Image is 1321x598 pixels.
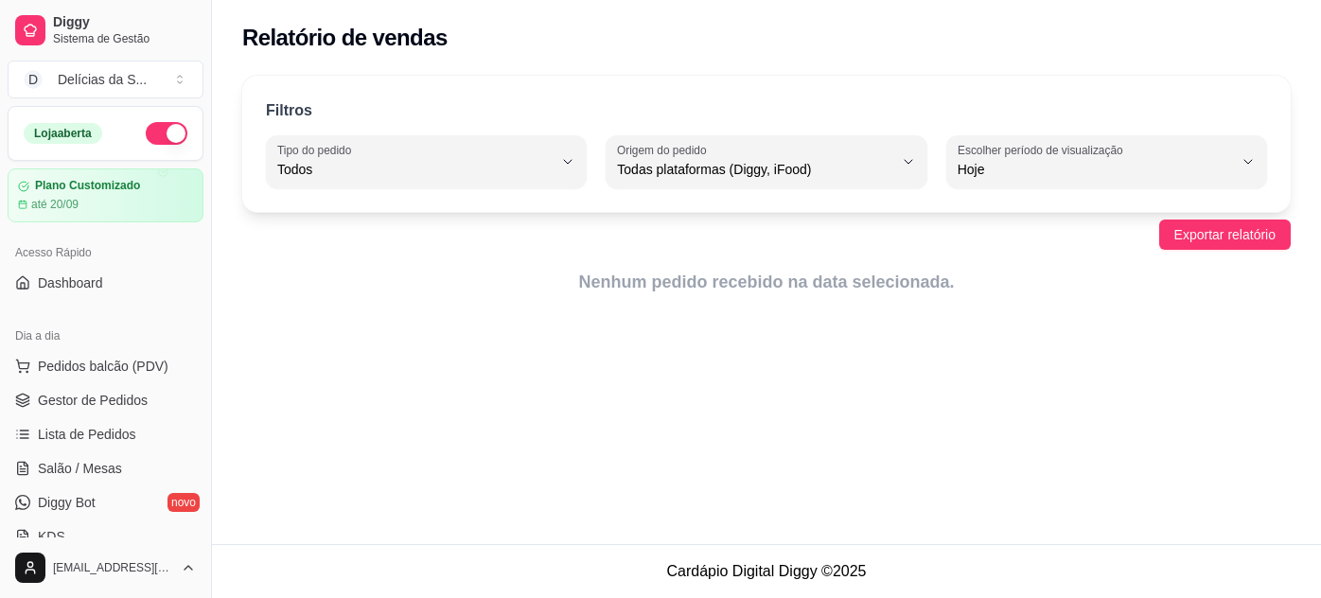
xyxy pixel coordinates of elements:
label: Origem do pedido [617,142,713,158]
span: Lista de Pedidos [38,425,136,444]
button: Alterar Status [146,122,187,145]
div: Acesso Rápido [8,237,203,268]
h2: Relatório de vendas [242,23,448,53]
span: Dashboard [38,273,103,292]
p: Filtros [266,99,312,122]
div: Loja aberta [24,123,102,144]
span: Sistema de Gestão [53,31,196,46]
a: DiggySistema de Gestão [8,8,203,53]
div: Delícias da S ... [58,70,147,89]
button: Escolher período de visualizaçãoHoje [946,135,1267,188]
article: Plano Customizado [35,179,140,193]
span: Hoje [958,160,1233,179]
a: KDS [8,521,203,552]
span: D [24,70,43,89]
div: Dia a dia [8,321,203,351]
a: Lista de Pedidos [8,419,203,449]
span: Diggy [53,14,196,31]
a: Salão / Mesas [8,453,203,484]
article: até 20/09 [31,197,79,212]
span: Todas plataformas (Diggy, iFood) [617,160,892,179]
span: Pedidos balcão (PDV) [38,357,168,376]
span: Diggy Bot [38,493,96,512]
span: Gestor de Pedidos [38,391,148,410]
label: Escolher período de visualização [958,142,1129,158]
article: Nenhum pedido recebido na data selecionada. [242,269,1291,295]
span: Todos [277,160,553,179]
button: Select a team [8,61,203,98]
button: Origem do pedidoTodas plataformas (Diggy, iFood) [606,135,926,188]
span: [EMAIL_ADDRESS][DOMAIN_NAME] [53,560,173,575]
a: Diggy Botnovo [8,487,203,518]
span: Exportar relatório [1174,224,1276,245]
span: Salão / Mesas [38,459,122,478]
a: Gestor de Pedidos [8,385,203,415]
button: Tipo do pedidoTodos [266,135,587,188]
label: Tipo do pedido [277,142,358,158]
a: Plano Customizadoaté 20/09 [8,168,203,222]
button: [EMAIL_ADDRESS][DOMAIN_NAME] [8,545,203,590]
button: Pedidos balcão (PDV) [8,351,203,381]
span: KDS [38,527,65,546]
button: Exportar relatório [1159,220,1291,250]
a: Dashboard [8,268,203,298]
footer: Cardápio Digital Diggy © 2025 [212,544,1321,598]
